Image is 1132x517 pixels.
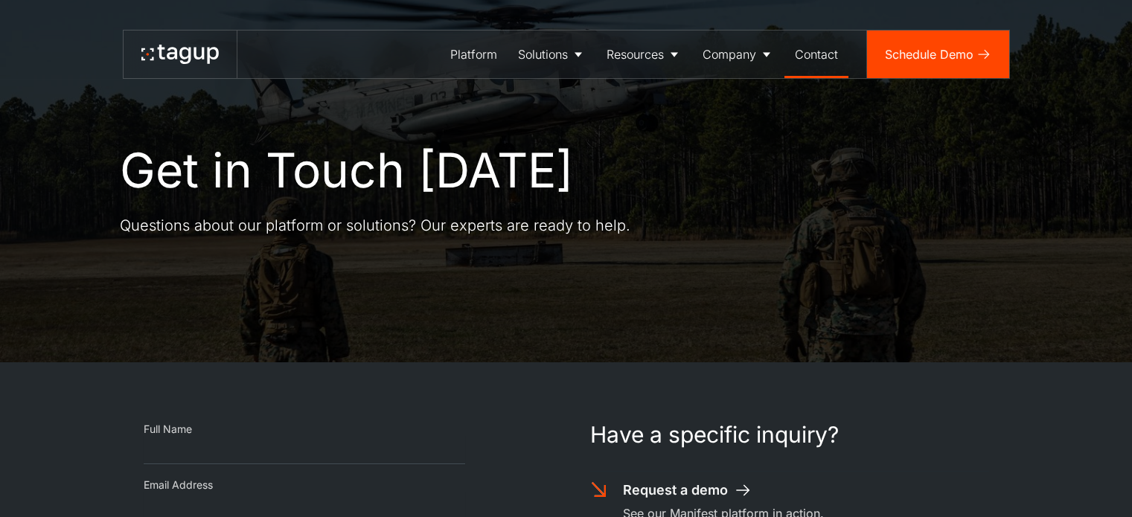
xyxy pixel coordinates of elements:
[144,422,465,437] div: Full Name
[795,45,838,63] div: Contact
[120,215,630,236] p: Questions about our platform or solutions? Our experts are ready to help.
[450,45,497,63] div: Platform
[623,481,728,500] div: Request a demo
[692,30,784,78] a: Company
[607,45,664,63] div: Resources
[784,30,848,78] a: Contact
[144,478,465,492] div: Email Address
[518,45,568,63] div: Solutions
[440,30,508,78] a: Platform
[508,30,596,78] a: Solutions
[623,481,752,500] a: Request a demo
[596,30,692,78] a: Resources
[867,30,1009,78] a: Schedule Demo
[120,144,573,197] h1: Get in Touch [DATE]
[590,422,989,448] h1: Have a specific inquiry?
[885,45,973,63] div: Schedule Demo
[703,45,756,63] div: Company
